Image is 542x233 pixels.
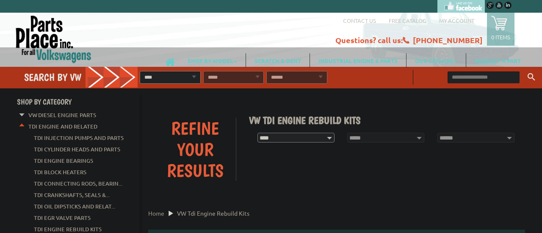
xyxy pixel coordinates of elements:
[34,144,120,155] a: TDI Cylinder Heads and Parts
[466,53,529,68] a: REQUEST A PART
[177,209,249,217] span: VW tdi engine rebuild kits
[17,97,140,106] h4: Shop By Category
[34,212,91,223] a: TDI EGR Valve Parts
[15,15,92,63] img: Parts Place Inc!
[491,33,510,41] p: 0 items
[34,189,110,200] a: TDI Crankshafts, Seals &...
[249,114,519,126] h1: VW TDI Engine Rebuild Kits
[155,118,236,181] div: Refine Your Results
[28,110,96,121] a: VW Diesel Engine Parts
[389,17,426,24] a: Free Catalog
[28,121,97,132] a: TDI Engine and Related
[487,13,514,46] a: 0 items
[439,17,474,24] a: My Account
[24,71,141,83] h4: Search by VW
[34,201,115,212] a: TDI Oil Dipsticks and Relat...
[34,155,93,166] a: TDI Engine Bearings
[525,70,538,84] button: Keyword Search
[34,167,86,178] a: TDI Block Heaters
[34,178,122,189] a: TDI Connecting Rods, Bearin...
[343,17,376,24] a: Contact us
[34,132,124,143] a: TDI Injection Pumps and Parts
[179,53,246,68] a: SHOP BY MODEL
[310,53,406,68] a: INDUSTRIAL ENGINE & PARTS
[246,53,310,68] a: SCRATCH & DENT
[406,53,466,68] a: OUR CATALOG
[148,209,164,217] a: Home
